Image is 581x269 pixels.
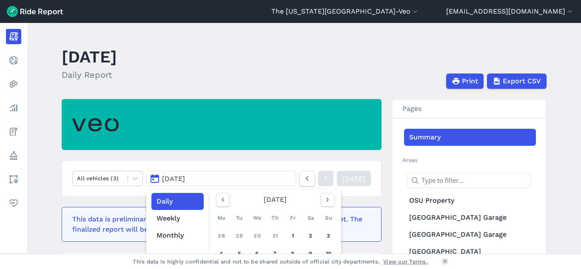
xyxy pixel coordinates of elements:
[322,247,336,261] a: 10
[215,211,228,225] div: Mo
[62,68,117,81] h2: Daily Report
[304,247,318,261] a: 9
[446,74,484,89] button: Print
[286,247,300,261] a: 8
[383,258,428,266] a: View our Terms.
[487,74,547,89] button: Export CSV
[215,229,228,243] a: 28
[402,156,536,164] h2: Areas
[322,229,336,243] a: 3
[151,193,204,210] button: Daily
[271,6,419,17] button: The [US_STATE][GEOGRAPHIC_DATA]-Veo
[233,229,246,243] a: 29
[322,211,336,225] div: Su
[6,29,21,44] a: Report
[146,171,296,186] button: [DATE]
[151,210,204,227] button: Weekly
[72,113,119,136] img: Veo
[6,195,21,211] a: Health
[6,172,21,187] a: Areas
[268,229,282,243] a: 31
[404,226,536,243] a: [GEOGRAPHIC_DATA] Garage
[72,214,366,235] div: This data is preliminary and may be missing events that haven't been reported yet. The finalized ...
[304,229,318,243] a: 2
[392,99,546,119] h3: Pages
[268,211,282,225] div: Th
[251,211,264,225] div: We
[407,173,531,188] input: Type to filter...
[7,6,63,17] img: Ride Report
[503,76,541,86] span: Export CSV
[213,193,338,207] div: [DATE]
[6,100,21,116] a: Analyze
[268,247,282,261] a: 7
[404,192,536,209] a: OSU Property
[304,211,318,225] div: Sa
[6,53,21,68] a: Realtime
[6,124,21,139] a: Fees
[251,229,264,243] a: 30
[215,247,228,261] a: 4
[337,171,371,186] a: [DATE]
[62,45,117,68] h1: [DATE]
[6,76,21,92] a: Heatmaps
[286,211,300,225] div: Fr
[404,243,536,260] a: [GEOGRAPHIC_DATA]
[404,209,536,226] a: [GEOGRAPHIC_DATA] Garage
[233,247,246,261] a: 5
[233,211,246,225] div: Tu
[404,129,536,146] a: Summary
[162,175,185,183] span: [DATE]
[151,227,204,244] button: Monthly
[462,76,478,86] span: Print
[286,229,300,243] a: 1
[6,148,21,163] a: Policy
[446,6,574,17] button: [EMAIL_ADDRESS][DOMAIN_NAME]
[251,247,264,261] a: 6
